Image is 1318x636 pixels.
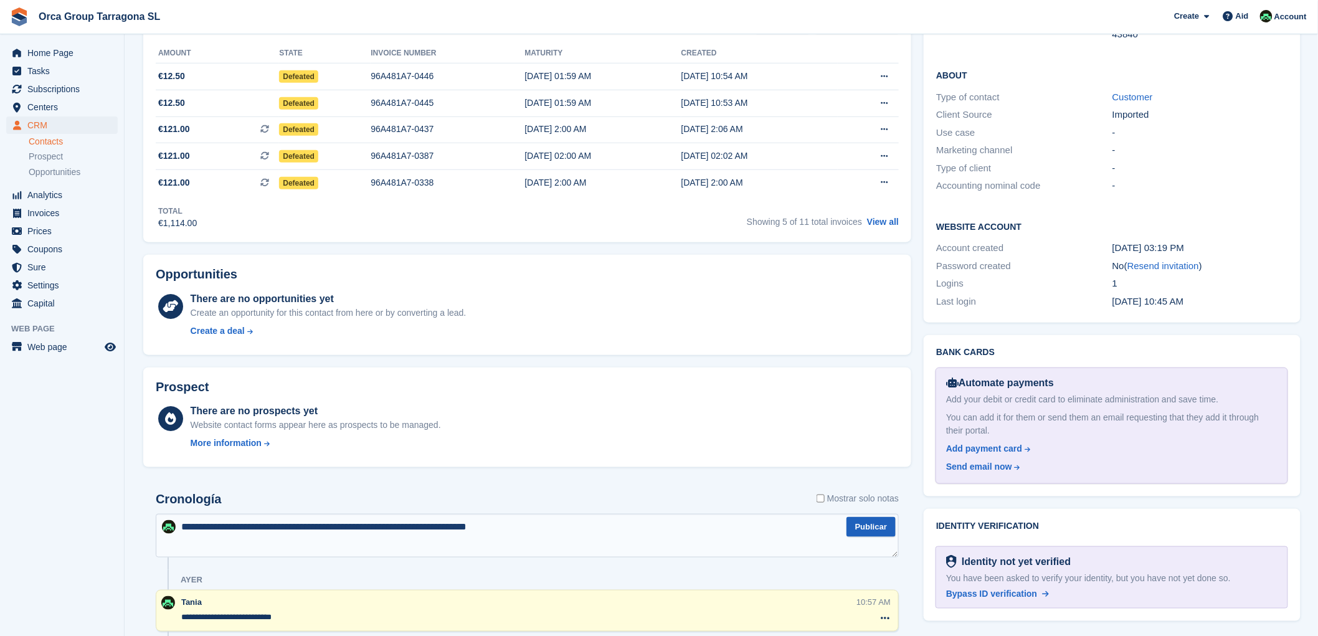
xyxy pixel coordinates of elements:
font: Opportunities [29,167,80,177]
font: Defeated [283,72,315,81]
a: menu [6,277,118,294]
font: Capital [27,298,55,308]
font: €121.00 [158,151,190,161]
font: - [1112,163,1116,173]
font: State [279,49,303,57]
a: menu [6,222,118,240]
a: Create a deal [191,325,467,338]
font: Bypass ID verification [946,589,1037,599]
font: [DATE] 01:59 AM [524,98,591,108]
font: Coupons [27,244,62,254]
font: There are no opportunities yet [191,293,334,304]
font: Client Source [936,109,992,120]
font: Amount [158,49,191,57]
font: Marketing channel [936,145,1013,155]
a: Customer [1112,92,1153,102]
font: €121.00 [158,124,190,134]
font: - [1112,145,1116,155]
font: Account [1274,12,1307,21]
font: Web page [27,342,67,352]
font: Resend invitation [1127,260,1199,271]
font: Prospect [156,380,209,394]
font: Subscriptions [27,84,80,94]
font: Defeated [283,152,315,161]
font: Send email now [946,462,1012,472]
a: menu [6,295,118,312]
font: Total [158,207,183,216]
font: [DATE] 2:00 AM [681,178,743,187]
a: Add payment card [946,442,1273,455]
a: menu [6,44,118,62]
font: [DATE] 03:19 PM [1112,242,1185,253]
font: 96A481A7-0338 [371,178,434,187]
font: 96A481A7-0445 [371,98,434,108]
font: [DATE] 10:54 AM [681,71,748,81]
font: ( [1124,260,1127,271]
font: Home Page [27,48,73,58]
div: 10:57 AM [856,596,891,608]
button: Publicar [846,517,896,538]
font: 43840 [1112,29,1139,39]
a: menu [6,259,118,276]
a: Contacts [29,136,118,148]
font: 96A481A7-0446 [371,71,434,81]
font: Imported [1112,109,1149,120]
font: CRM [27,120,47,130]
font: [DATE] 02:02 AM [681,151,748,161]
font: There are no prospects yet [191,406,318,416]
font: Last login [936,296,976,306]
font: Type of contact [936,92,1000,102]
font: €1,114.00 [158,218,197,228]
font: [DATE] 2:00 AM [524,124,586,134]
font: 1 [1112,278,1117,288]
font: Invoices [27,208,59,218]
a: menu [6,204,118,222]
font: €12.50 [158,71,185,81]
font: Accounting nominal code [936,180,1041,191]
font: - [1112,180,1116,191]
font: [DATE] 02:00 AM [524,151,591,161]
font: Contacts [29,136,63,146]
div: Ayer [181,575,202,585]
a: menu [6,338,118,356]
font: Tasks [27,66,50,76]
font: Sure [27,262,46,272]
font: Defeated [283,99,315,108]
a: menu [6,116,118,134]
font: Automate payments [959,377,1054,388]
img: Tania [1260,10,1273,22]
font: You can add it for them or send them an email requesting that they add it through their portal. [946,412,1259,435]
font: Identity not yet verified [962,556,1071,567]
a: menu [6,186,118,204]
font: More information [191,438,262,448]
input: Mostrar solo notas [817,492,825,505]
font: 96A481A7-0437 [371,124,434,134]
font: Create a deal [191,326,245,336]
font: Identity verification [936,521,1039,531]
a: Prospect [29,150,118,163]
font: No [1112,260,1124,271]
font: [DATE] 10:53 AM [681,98,748,108]
font: Account created [936,242,1003,253]
font: Create an opportunity for this contact from here or by converting a lead. [191,308,467,318]
font: [DATE] 2:06 AM [681,124,743,134]
a: Store Preview [103,339,118,354]
font: Web page [11,324,55,333]
font: Create [1174,11,1199,21]
img: Tania [162,520,176,534]
font: About [936,70,967,80]
a: menu [6,62,118,80]
font: Add your debit or credit card to eliminate administration and save time. [946,394,1218,404]
font: Password created [936,260,1011,271]
img: stora-icon-8386f47178a22dfd0bd8f6a31ec36ba5ce8667c1dd55bd0f319d3a0aa187defe.svg [10,7,29,26]
font: Settings [27,280,59,290]
font: Defeated [283,125,315,134]
font: €12.50 [158,98,185,108]
font: Orca Group Tarragona SL [39,11,160,22]
img: Ready for identity verification [946,555,957,569]
a: View all [867,217,899,227]
font: €121.00 [158,178,190,187]
a: Bypass ID verification [946,587,1049,600]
